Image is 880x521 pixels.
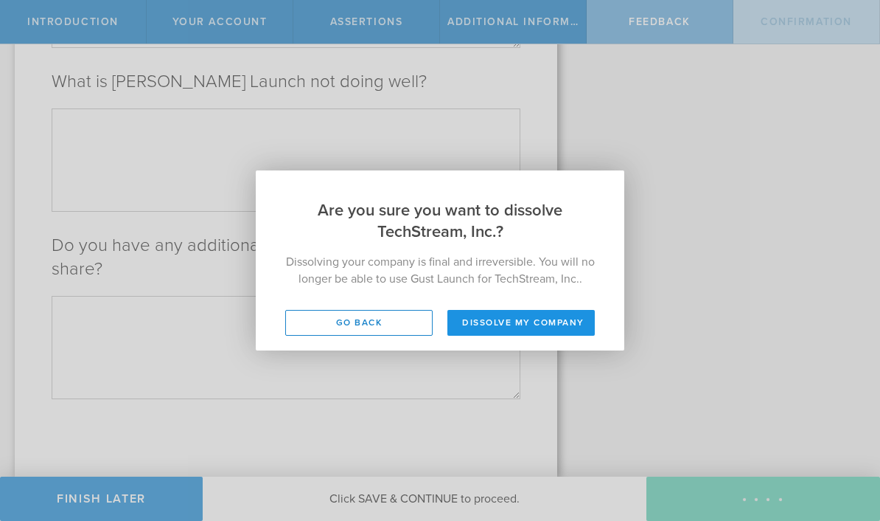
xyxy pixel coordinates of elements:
button: Dissolve my company [447,310,595,336]
button: Go back [285,310,433,336]
iframe: Chat Widget [806,406,880,477]
p: Dissolving your company is final and irreversible. You will no longer be able to use Gust Launch ... [285,254,595,288]
h2: Are you sure you want to dissolve TechStream, Inc.? [256,170,624,243]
